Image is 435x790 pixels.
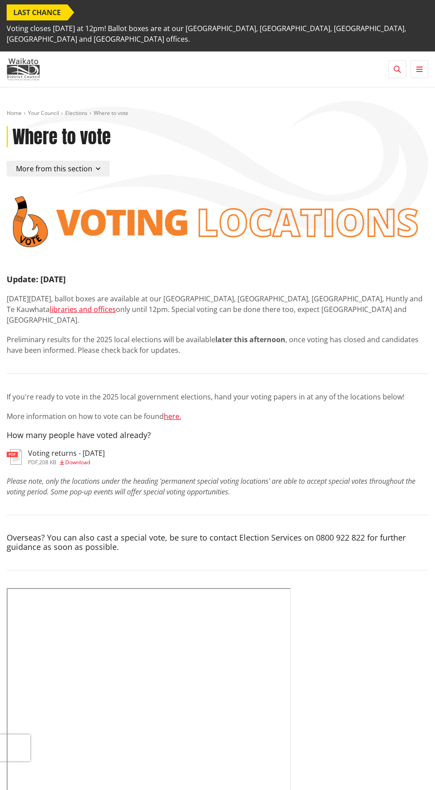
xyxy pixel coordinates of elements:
[7,161,110,177] button: More from this section
[28,449,105,458] h3: Voting returns - [DATE]
[7,293,428,325] p: [DATE][DATE], ballot boxes are available at our [GEOGRAPHIC_DATA], [GEOGRAPHIC_DATA], [GEOGRAPHIC...
[50,304,116,314] a: libraries and offices
[28,458,38,466] span: pdf
[94,109,128,117] span: Where to vote
[39,458,56,466] span: 208 KB
[7,4,67,20] span: LAST CHANCE
[7,274,66,284] strong: Update: [DATE]
[7,533,428,552] h4: Overseas? You can also cast a special vote, be sure to contact Election Services on 0800 922 822 ...
[215,335,285,344] strong: later this afternoon
[16,164,92,174] span: More from this section
[7,411,428,422] p: More information on how to vote can be found
[65,458,90,466] span: Download
[164,411,181,421] a: here.
[7,449,22,465] img: document-pdf.svg
[7,190,428,253] img: voting locations banner
[7,110,428,117] nav: breadcrumb
[7,20,428,47] span: Voting closes [DATE] at 12pm! Ballot boxes are at our [GEOGRAPHIC_DATA], [GEOGRAPHIC_DATA], [GEOG...
[7,391,428,402] p: If you're ready to vote in the 2025 local government elections, hand your voting papers in at any...
[7,449,105,465] a: Voting returns - [DATE] pdf,208 KB Download
[12,126,111,147] h1: Where to vote
[28,460,105,465] div: ,
[7,58,40,80] img: Waikato District Council - Te Kaunihera aa Takiwaa o Waikato
[65,109,87,117] a: Elections
[7,109,22,117] a: Home
[28,109,59,117] a: Your Council
[7,334,428,355] p: Preliminary results for the 2025 local elections will be available , once voting has closed and c...
[7,476,415,497] em: Please note, only the locations under the heading 'permanent special voting locations' are able t...
[7,431,428,440] h4: How many people have voted already?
